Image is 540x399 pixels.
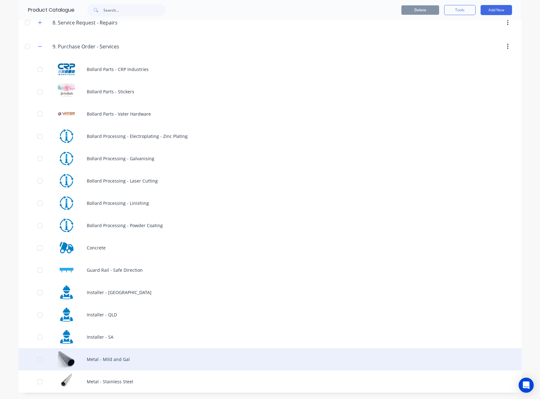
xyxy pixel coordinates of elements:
[19,103,521,125] div: Bollard Parts - Vater HardwareBollard Parts - Vater Hardware
[19,192,521,214] div: Bollard Processing - LinishingBollard Processing - Linishing
[444,5,476,15] button: Tools
[19,80,521,103] div: Bollard Parts - StickersBollard Parts - Stickers
[52,19,127,26] input: Enter category name
[19,281,521,303] div: Installer - NSWInstaller - [GEOGRAPHIC_DATA]
[401,5,439,15] button: Delete
[52,43,127,50] input: Enter category name
[19,147,521,170] div: Bollard Processing - GalvanisingBollard Processing - Galvanising
[19,259,521,281] div: Guard Rail - Safe DirectionGuard Rail - Safe Direction
[19,326,521,348] div: Installer - SAInstaller - SA
[19,58,521,80] div: Bollard Parts - CRP IndustriesBollard Parts - CRP Industries
[519,378,534,393] div: Open Intercom Messenger
[481,5,512,15] button: Add New
[19,303,521,326] div: Installer - QLDInstaller - QLD
[19,348,521,370] div: Metal - Mild and GalMetal - Mild and Gal
[19,125,521,147] div: Bollard Processing - Electroplating - Zinc PlatingBollard Processing - Electroplating - Zinc Plating
[103,4,166,16] input: Search...
[19,170,521,192] div: Bollard Processing - Laser CuttingBollard Processing - Laser Cutting
[19,214,521,237] div: Bollard Processing - Powder CoatingBollard Processing - Powder Coating
[19,370,521,393] div: Metal - Stainless SteelMetal - Stainless Steel
[19,237,521,259] div: ConcreteConcrete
